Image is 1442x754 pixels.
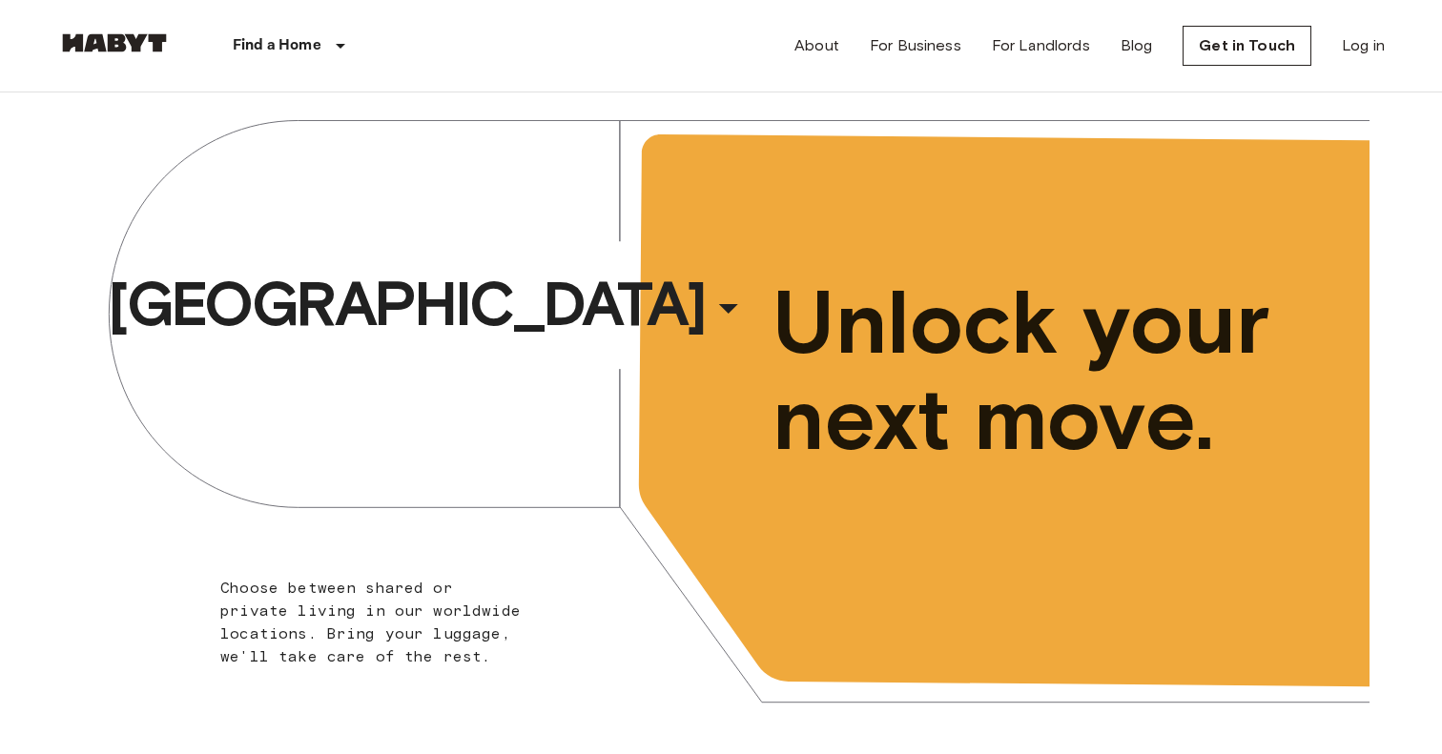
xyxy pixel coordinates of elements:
[108,266,705,342] span: [GEOGRAPHIC_DATA]
[870,34,961,57] a: For Business
[1183,26,1311,66] a: Get in Touch
[992,34,1090,57] a: For Landlords
[233,34,321,57] p: Find a Home
[794,34,839,57] a: About
[772,275,1291,467] span: Unlock your next move.
[1121,34,1153,57] a: Blog
[100,260,758,348] button: [GEOGRAPHIC_DATA]
[1342,34,1385,57] a: Log in
[57,33,172,52] img: Habyt
[220,579,521,665] span: Choose between shared or private living in our worldwide locations. Bring your luggage, we'll tak...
